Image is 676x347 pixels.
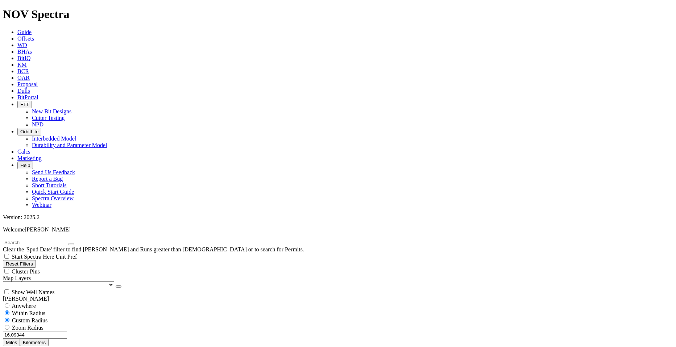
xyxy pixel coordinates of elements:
[20,339,49,346] button: Kilometers
[32,195,74,201] a: Spectra Overview
[32,135,76,142] a: Interbedded Model
[12,303,36,309] span: Anywhere
[17,101,32,108] button: FTT
[32,169,75,175] a: Send Us Feedback
[17,149,30,155] a: Calcs
[17,55,30,61] a: BitIQ
[17,155,42,161] a: Marketing
[17,128,41,135] button: OrbitLite
[20,102,29,107] span: FTT
[32,182,67,188] a: Short Tutorials
[55,254,77,260] span: Unit Pref
[3,275,31,281] span: Map Layers
[20,163,30,168] span: Help
[4,254,9,259] input: Start Spectra Here
[3,246,304,252] span: Clear the 'Spud Date' filter to find [PERSON_NAME] and Runs greater than [DEMOGRAPHIC_DATA] or to...
[3,260,36,268] button: Reset Filters
[32,176,63,182] a: Report a Bug
[17,88,30,94] a: Dulls
[12,289,54,295] span: Show Well Names
[12,317,47,323] span: Custom Radius
[32,142,107,148] a: Durability and Parameter Model
[17,35,34,42] a: Offsets
[3,296,673,302] div: [PERSON_NAME]
[32,202,51,208] a: Webinar
[17,62,27,68] a: KM
[32,121,43,127] a: NPD
[12,310,45,316] span: Within Radius
[17,42,27,48] a: WD
[3,8,673,21] h1: NOV Spectra
[12,325,43,331] span: Zoom Radius
[17,75,30,81] a: OAR
[17,29,32,35] a: Guide
[17,162,33,169] button: Help
[3,331,67,339] input: 0.0
[32,189,74,195] a: Quick Start Guide
[3,239,67,246] input: Search
[32,108,71,114] a: New Bit Designs
[17,68,29,74] a: BCR
[25,226,71,233] span: [PERSON_NAME]
[12,254,54,260] span: Start Spectra Here
[3,226,673,233] p: Welcome
[20,129,38,134] span: OrbitLite
[17,94,38,100] a: BitPortal
[17,81,38,87] a: Proposal
[32,115,65,121] a: Cutter Testing
[17,49,32,55] a: BHAs
[12,268,40,275] span: Cluster Pins
[3,214,673,221] div: Version: 2025.2
[3,339,20,346] button: Miles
